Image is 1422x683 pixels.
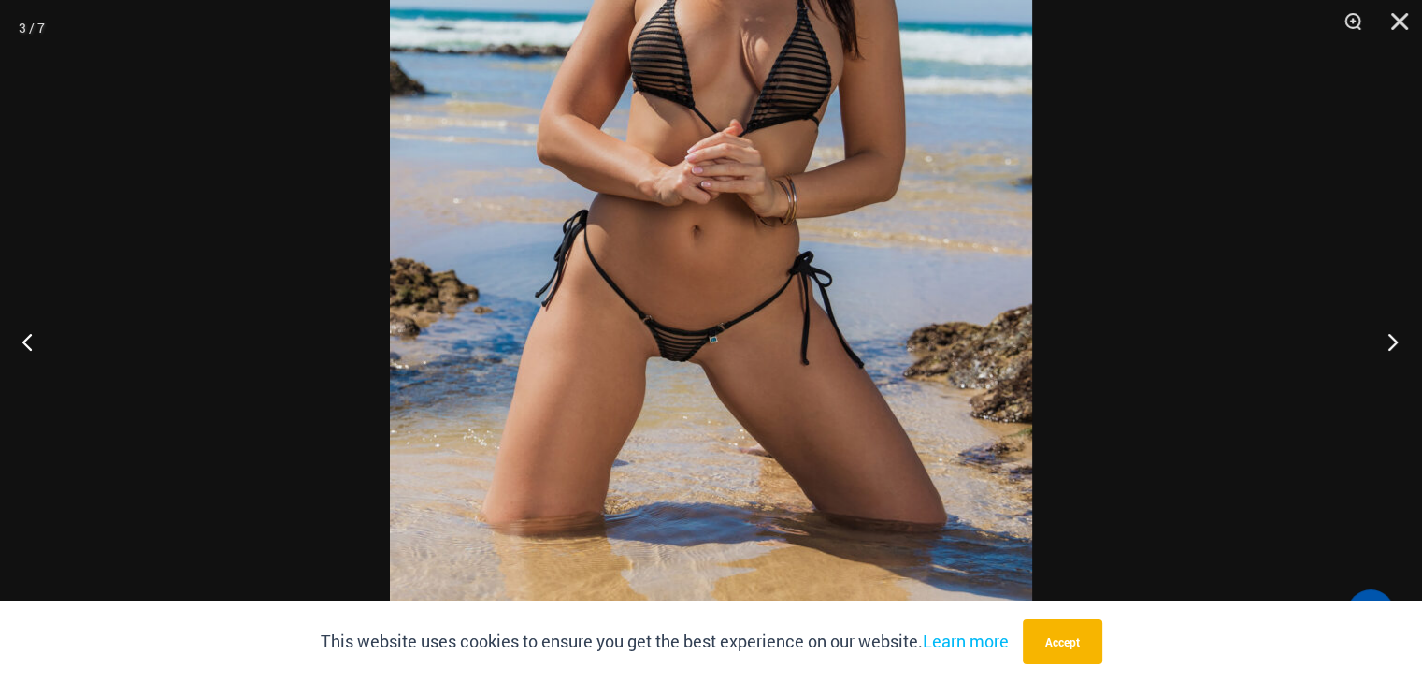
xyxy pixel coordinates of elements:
p: This website uses cookies to ensure you get the best experience on our website. [321,628,1009,656]
div: 3 / 7 [19,14,45,42]
button: Accept [1023,619,1102,664]
button: Next [1352,295,1422,388]
a: Learn more [923,630,1009,652]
